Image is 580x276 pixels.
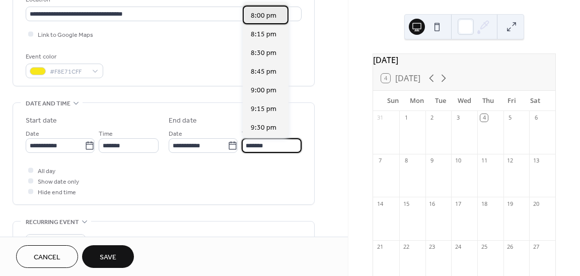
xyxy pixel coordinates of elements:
span: Cancel [34,252,60,263]
span: Hide end time [38,187,76,198]
span: Time [99,129,113,139]
div: 21 [376,243,384,251]
div: 24 [454,243,462,251]
span: Date [169,129,182,139]
div: 1 [402,114,410,122]
div: 15 [402,200,410,207]
div: Wed [453,91,476,111]
div: 2 [428,114,436,122]
div: 5 [506,114,514,122]
div: 22 [402,243,410,251]
div: Thu [476,91,500,111]
div: Tue [428,91,452,111]
span: Time [242,129,256,139]
span: 8:00 pm [251,11,276,21]
span: 8:15 pm [251,29,276,40]
div: 14 [376,200,384,207]
div: Event color [26,51,101,62]
span: 9:30 pm [251,123,276,133]
span: 8:30 pm [251,48,276,59]
div: 17 [454,200,462,207]
div: 7 [376,157,384,164]
span: Date [26,129,39,139]
div: 10 [454,157,462,164]
div: 26 [506,243,514,251]
div: 16 [428,200,436,207]
span: Link to Google Maps [38,30,93,40]
div: 27 [532,243,540,251]
span: 8:45 pm [251,67,276,77]
div: 9 [428,157,436,164]
span: Save [100,252,116,263]
div: 20 [532,200,540,207]
div: 4 [480,114,488,122]
span: Show date only [38,177,79,187]
div: Mon [405,91,428,111]
span: All day [38,166,55,177]
div: 31 [376,114,384,122]
div: 6 [532,114,540,122]
div: Sat [524,91,547,111]
div: Fri [500,91,524,111]
div: 25 [480,243,488,251]
div: Start date [26,116,57,126]
div: 23 [428,243,436,251]
div: 18 [480,200,488,207]
div: 11 [480,157,488,164]
span: Recurring event [26,217,79,228]
div: 8 [402,157,410,164]
div: End date [169,116,197,126]
button: Save [82,245,134,268]
div: 19 [506,200,514,207]
span: Date and time [26,98,70,109]
div: Sun [381,91,405,111]
span: #F8E71CFF [50,67,87,77]
span: 9:00 pm [251,85,276,96]
div: 12 [506,157,514,164]
div: [DATE] [373,54,555,66]
span: 9:15 pm [251,104,276,115]
button: Cancel [16,245,78,268]
div: 13 [532,157,540,164]
div: 3 [454,114,462,122]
